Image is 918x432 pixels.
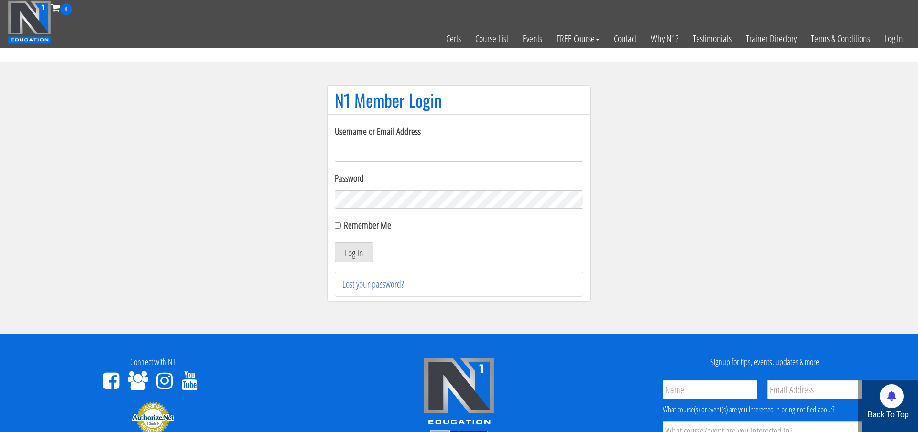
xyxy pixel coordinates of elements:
[60,3,72,15] span: 0
[619,357,911,367] h4: Signup for tips, events, updates & more
[335,171,583,186] label: Password
[644,15,686,62] a: Why N1?
[423,357,495,428] img: n1-edu-logo
[439,15,468,62] a: Certs
[515,15,549,62] a: Events
[468,15,515,62] a: Course List
[767,380,862,399] input: Email Address
[344,219,391,232] label: Remember Me
[663,380,757,399] input: Name
[686,15,739,62] a: Testimonials
[877,15,910,62] a: Log In
[663,404,862,415] div: What course(s) or event(s) are you interested in being notified about?
[335,90,583,110] h1: N1 Member Login
[804,15,877,62] a: Terms & Conditions
[51,1,72,14] a: 0
[342,277,404,290] a: Lost your password?
[335,242,373,262] button: Log In
[739,15,804,62] a: Trainer Directory
[607,15,644,62] a: Contact
[7,357,299,367] h4: Connect with N1
[549,15,607,62] a: FREE Course
[8,0,51,44] img: n1-education
[335,124,583,139] label: Username or Email Address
